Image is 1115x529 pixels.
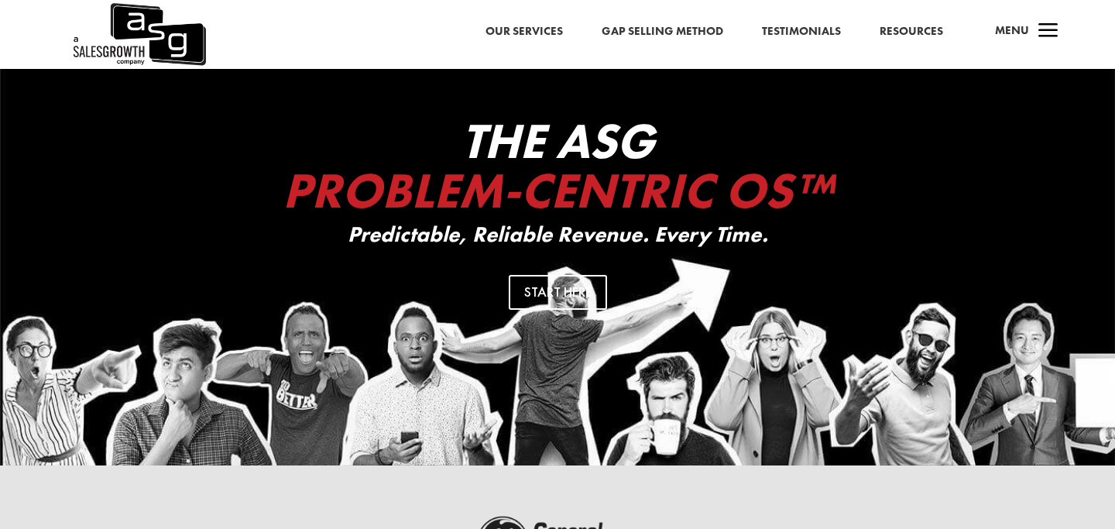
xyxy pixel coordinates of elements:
[602,22,723,42] a: Gap Selling Method
[762,22,841,42] a: Testimonials
[248,223,867,247] p: Predictable, Reliable Revenue. Every Time.
[509,275,607,310] a: Start Here
[1033,16,1064,47] span: a
[995,22,1029,38] span: Menu
[880,22,943,42] a: Resources
[283,159,832,222] span: Problem-Centric OS™
[485,22,563,42] a: Our Services
[248,116,867,223] h2: The ASG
